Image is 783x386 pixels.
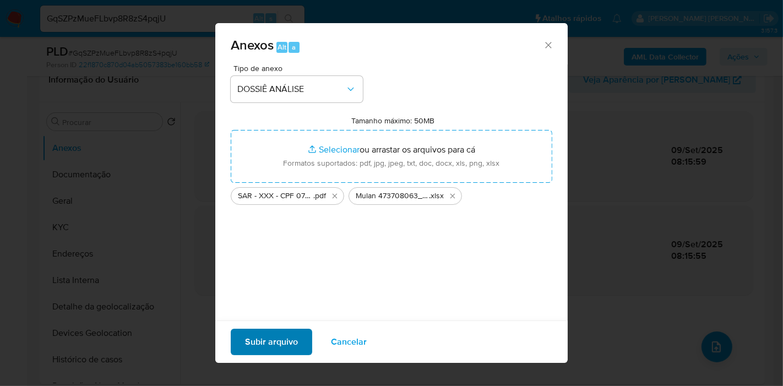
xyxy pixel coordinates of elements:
[233,64,366,72] span: Tipo de anexo
[237,84,345,95] span: DOSSIÊ ANÁLISE
[429,191,444,202] span: .xlsx
[356,191,429,202] span: Mulan 473708063_2025_09_09_07_30_28
[446,189,459,203] button: Excluir Mulan 473708063_2025_09_09_07_30_28.xlsx
[231,183,552,205] ul: Arquivos selecionados
[331,330,367,354] span: Cancelar
[292,42,296,52] span: a
[231,35,274,55] span: Anexos
[231,76,363,102] button: DOSSIÊ ANÁLISE
[317,329,381,355] button: Cancelar
[278,42,286,52] span: Alt
[238,191,313,202] span: SAR - XXX - CPF 07621211300 - [PERSON_NAME]
[543,40,553,50] button: Fechar
[352,116,435,126] label: Tamanho máximo: 50MB
[328,189,341,203] button: Excluir SAR - XXX - CPF 07621211300 - LUCAS FARIAS FIGUEIREDO.pdf
[245,330,298,354] span: Subir arquivo
[231,329,312,355] button: Subir arquivo
[313,191,326,202] span: .pdf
